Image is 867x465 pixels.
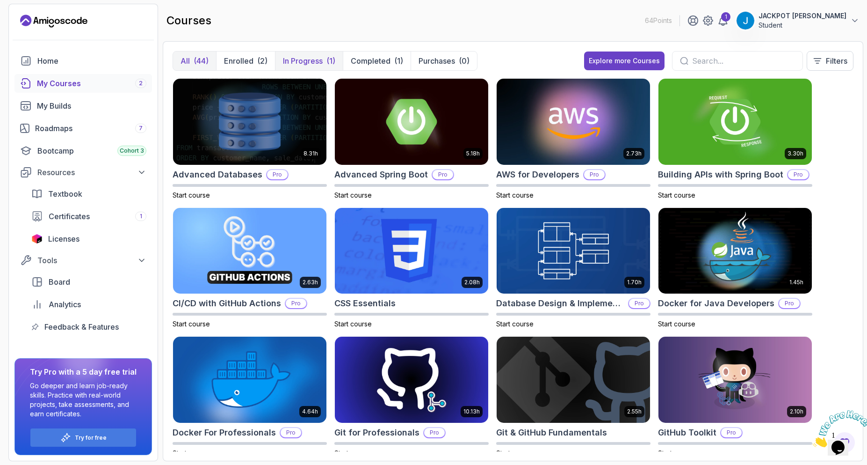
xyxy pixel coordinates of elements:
p: 2.10h [790,408,803,415]
a: certificates [26,207,152,226]
span: Feedback & Features [44,321,119,332]
div: (0) [459,55,470,66]
p: Pro [433,170,453,179]
div: Roadmaps [35,123,146,134]
p: In Progress [283,55,323,66]
h2: Docker For Professionals [173,426,276,439]
img: CI/CD with GitHub Actions card [173,208,326,294]
a: 1 [717,15,729,26]
p: 8.31h [303,150,318,157]
p: Pro [584,170,605,179]
p: Pro [286,299,306,308]
div: (2) [257,55,267,66]
span: Analytics [49,299,81,310]
p: Completed [351,55,390,66]
a: textbook [26,185,152,203]
a: Explore more Courses [584,52,665,70]
div: (1) [394,55,403,66]
div: Bootcamp [37,145,146,156]
a: Try for free [75,434,107,442]
span: Start course [334,449,372,457]
a: Landing page [20,14,87,29]
img: Database Design & Implementation card [497,208,650,294]
span: Start course [173,191,210,199]
span: Cohort 3 [120,147,144,155]
h2: GitHub Toolkit [658,426,716,439]
a: bootcamp [14,141,152,160]
p: Go deeper and learn job-ready skills. Practice with real-world projects, take assessments, and ea... [30,381,137,419]
h2: Docker for Java Developers [658,297,774,310]
p: 2.55h [627,408,642,415]
div: (1) [326,55,335,66]
button: Purchases(0) [411,52,477,70]
p: 1.70h [627,279,642,286]
button: Completed(1) [343,52,411,70]
div: My Courses [37,78,146,89]
p: 2.08h [464,279,480,286]
p: 2.73h [626,150,642,157]
img: Docker for Java Developers card [658,208,812,294]
h2: Git for Professionals [334,426,419,439]
button: Filters [807,51,853,71]
p: Pro [281,428,301,437]
p: JACKPOT [PERSON_NAME] [759,11,846,21]
h2: CSS Essentials [334,297,396,310]
h2: Database Design & Implementation [496,297,624,310]
span: Start course [658,320,695,328]
span: 2 [139,80,143,87]
iframe: chat widget [809,406,867,451]
span: Certificates [49,211,90,222]
button: Resources [14,164,152,181]
span: Textbook [48,188,82,199]
a: feedback [26,317,152,336]
span: Start course [658,191,695,199]
span: Start course [496,449,534,457]
p: Student [759,21,846,30]
button: All(44) [173,52,216,70]
p: 1.45h [789,279,803,286]
div: (44) [194,55,209,66]
input: Search... [692,55,795,66]
button: user profile imageJACKPOT [PERSON_NAME]Student [736,11,860,30]
div: 1 [721,12,730,22]
a: licenses [26,229,152,248]
span: Board [49,276,70,288]
h2: courses [166,13,211,28]
h2: AWS for Developers [496,168,579,181]
img: jetbrains icon [31,234,43,244]
img: Chat attention grabber [4,4,62,41]
h2: CI/CD with GitHub Actions [173,297,281,310]
p: Pro [721,428,742,437]
img: Advanced Spring Boot card [335,79,488,165]
img: Docker For Professionals card [173,337,326,423]
h2: Git & GitHub Fundamentals [496,426,607,439]
a: builds [14,96,152,115]
p: Filters [826,55,847,66]
p: 64 Points [645,16,672,25]
button: Enrolled(2) [216,52,275,70]
p: 10.13h [463,408,480,415]
span: 1 [4,4,7,12]
span: Start course [334,320,372,328]
a: board [26,273,152,291]
button: Try for free [30,428,137,447]
a: courses [14,74,152,93]
span: 7 [139,125,143,132]
p: 5.18h [466,150,480,157]
p: Pro [629,299,650,308]
p: Pro [424,428,445,437]
img: AWS for Developers card [497,79,650,165]
p: Enrolled [224,55,253,66]
span: 1 [140,213,142,220]
span: Start course [658,449,695,457]
img: Git & GitHub Fundamentals card [497,337,650,423]
span: Start course [334,191,372,199]
a: roadmaps [14,119,152,138]
div: Explore more Courses [589,56,660,66]
span: Start course [173,449,210,457]
span: Licenses [48,233,79,244]
a: home [14,52,152,70]
span: Start course [496,191,534,199]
